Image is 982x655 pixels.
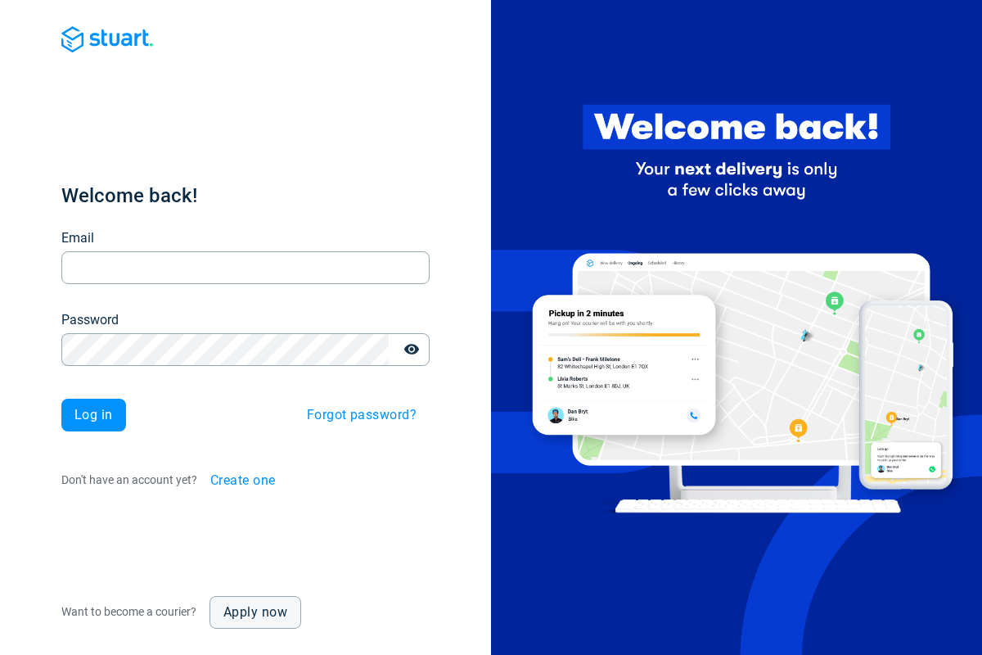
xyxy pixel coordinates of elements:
[223,606,287,619] span: Apply now
[209,596,301,629] a: Apply now
[61,26,153,52] img: Blue logo
[61,399,126,431] button: Log in
[294,399,430,431] button: Forgot password?
[61,310,119,330] label: Password
[307,409,417,422] span: Forgot password?
[61,183,430,209] h1: Welcome back!
[210,474,276,487] span: Create one
[197,464,289,497] button: Create one
[61,605,196,618] span: Want to become a courier?
[61,473,197,486] span: Don't have an account yet?
[61,228,94,248] label: Email
[74,409,113,422] span: Log in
